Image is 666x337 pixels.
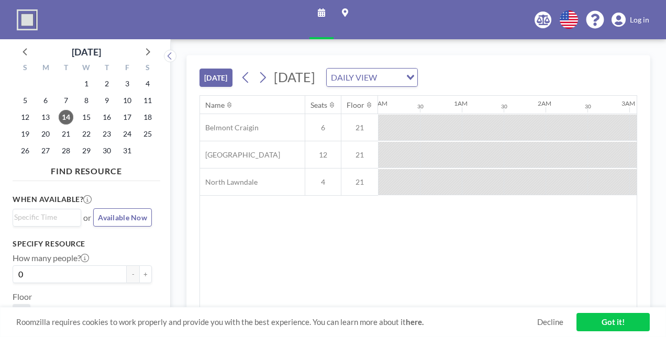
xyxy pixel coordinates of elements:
div: T [56,62,76,75]
label: Floor [13,291,32,302]
h3: Specify resource [13,239,152,249]
span: [GEOGRAPHIC_DATA] [200,150,280,160]
span: Sunday, October 12, 2025 [18,110,32,125]
span: DAILY VIEW [329,71,379,84]
div: M [36,62,56,75]
span: 12 [305,150,341,160]
div: T [96,62,117,75]
span: Tuesday, October 21, 2025 [59,127,73,141]
span: Thursday, October 23, 2025 [99,127,114,141]
span: Thursday, October 16, 2025 [99,110,114,125]
span: Thursday, October 2, 2025 [99,76,114,91]
span: North Lawndale [200,177,258,187]
span: Sunday, October 19, 2025 [18,127,32,141]
div: 3AM [621,99,635,107]
div: 30 [417,103,424,110]
span: 21 [341,177,378,187]
div: Search for option [327,69,417,86]
button: - [127,265,139,283]
div: 12AM [370,99,387,107]
span: Wednesday, October 29, 2025 [79,143,94,158]
div: S [15,62,36,75]
div: Seats [310,100,327,110]
span: Wednesday, October 1, 2025 [79,76,94,91]
input: Search for option [380,71,400,84]
span: Roomzilla requires cookies to work properly and provide you with the best experience. You can lea... [16,317,537,327]
label: How many people? [13,253,89,263]
span: Wednesday, October 15, 2025 [79,110,94,125]
span: Thursday, October 30, 2025 [99,143,114,158]
button: Available Now [93,208,152,227]
span: Saturday, October 11, 2025 [140,93,155,108]
button: + [139,265,152,283]
span: Monday, October 13, 2025 [38,110,53,125]
a: Log in [612,13,649,27]
img: organization-logo [17,9,38,30]
span: [DATE] [274,69,315,85]
div: [DATE] [72,44,101,59]
div: S [137,62,158,75]
div: F [117,62,137,75]
span: 6 [305,123,341,132]
div: W [76,62,97,75]
span: Friday, October 10, 2025 [120,93,135,108]
span: Friday, October 24, 2025 [120,127,135,141]
div: 1AM [454,99,468,107]
span: Saturday, October 25, 2025 [140,127,155,141]
a: Decline [537,317,563,327]
h4: FIND RESOURCE [13,162,160,176]
input: Search for option [14,211,75,223]
span: 4 [305,177,341,187]
div: 30 [501,103,507,110]
span: Saturday, October 18, 2025 [140,110,155,125]
span: 21 [341,150,378,160]
span: Friday, October 17, 2025 [120,110,135,125]
span: Monday, October 27, 2025 [38,143,53,158]
div: 30 [585,103,591,110]
span: or [83,212,91,223]
span: Friday, October 31, 2025 [120,143,135,158]
span: Monday, October 20, 2025 [38,127,53,141]
span: Log in [630,15,649,25]
span: Monday, October 6, 2025 [38,93,53,108]
div: Name [205,100,225,110]
span: Tuesday, October 7, 2025 [59,93,73,108]
a: here. [406,317,424,327]
span: Saturday, October 4, 2025 [140,76,155,91]
span: Thursday, October 9, 2025 [99,93,114,108]
span: Friday, October 3, 2025 [120,76,135,91]
span: Wednesday, October 22, 2025 [79,127,94,141]
span: Sunday, October 26, 2025 [18,143,32,158]
div: Search for option [13,209,81,225]
div: Floor [347,100,364,110]
span: Available Now [98,213,147,222]
span: Sunday, October 5, 2025 [18,93,32,108]
span: Tuesday, October 28, 2025 [59,143,73,158]
a: Got it! [576,313,650,331]
span: 21 [341,123,378,132]
span: Tuesday, October 14, 2025 [59,110,73,125]
span: Wednesday, October 8, 2025 [79,93,94,108]
div: 2AM [538,99,551,107]
button: [DATE] [199,69,232,87]
span: Belmont Craigin [200,123,259,132]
